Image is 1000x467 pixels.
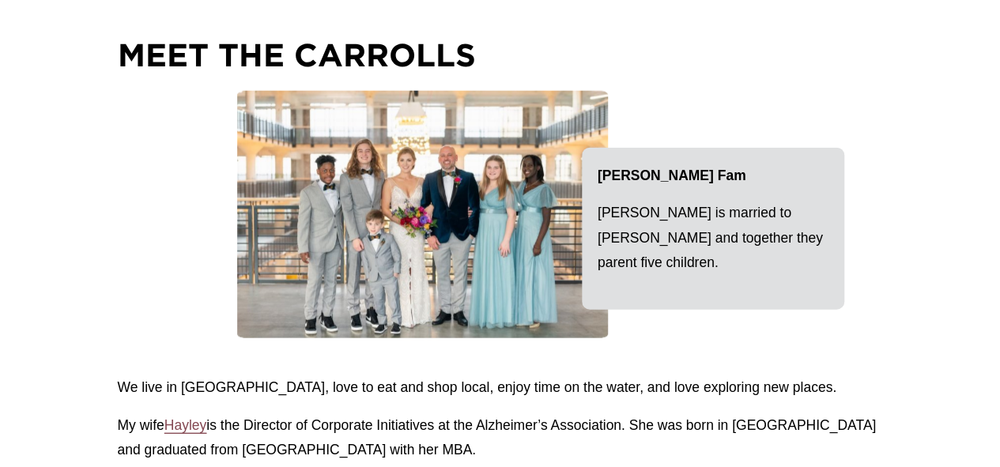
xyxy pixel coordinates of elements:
[117,375,882,401] p: We live in [GEOGRAPHIC_DATA], love to eat and shop local, enjoy time on the water, and love explo...
[598,168,746,183] strong: [PERSON_NAME] Fam
[117,34,882,76] h2: MEET THE carrolls
[598,201,828,276] p: [PERSON_NAME] is married to [PERSON_NAME] and together they parent five children.
[117,413,882,463] p: My wife is the Director of Corporate Initiatives at the Alzheimer’s Association. She was born in ...
[164,417,207,433] a: Hayley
